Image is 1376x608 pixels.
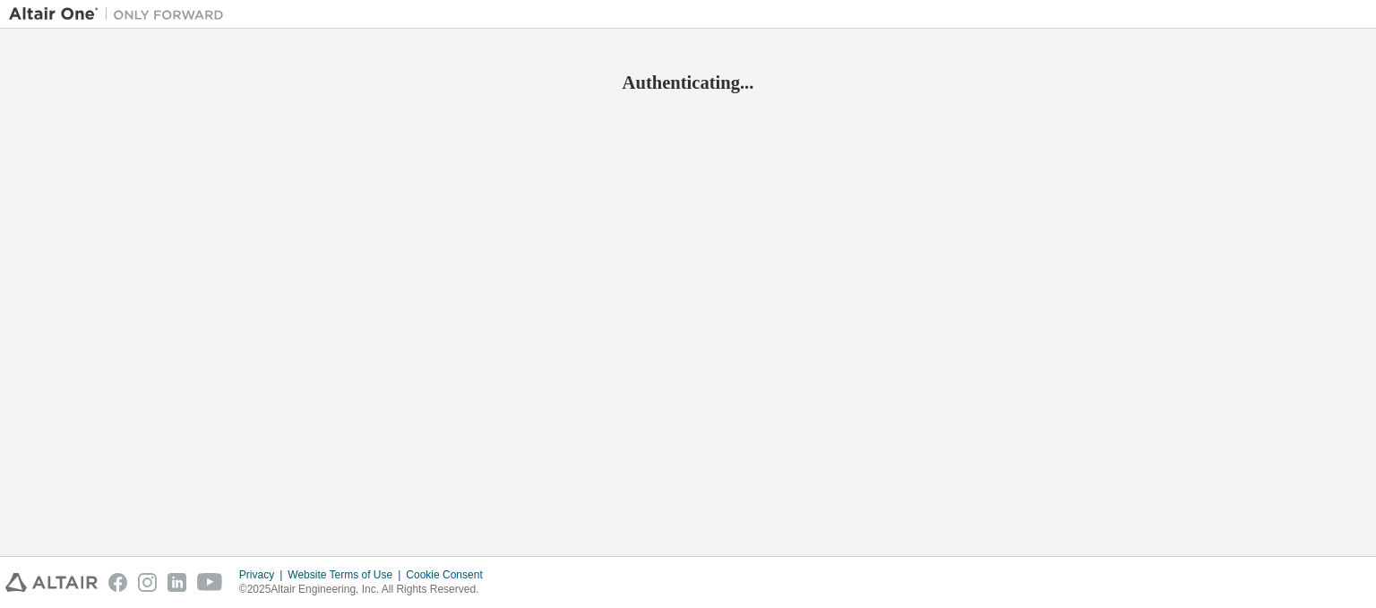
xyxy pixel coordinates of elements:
[406,568,493,582] div: Cookie Consent
[108,573,127,592] img: facebook.svg
[239,582,494,597] p: © 2025 Altair Engineering, Inc. All Rights Reserved.
[5,573,98,592] img: altair_logo.svg
[288,568,406,582] div: Website Terms of Use
[197,573,223,592] img: youtube.svg
[168,573,186,592] img: linkedin.svg
[239,568,288,582] div: Privacy
[138,573,157,592] img: instagram.svg
[9,5,233,23] img: Altair One
[9,71,1367,94] h2: Authenticating...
